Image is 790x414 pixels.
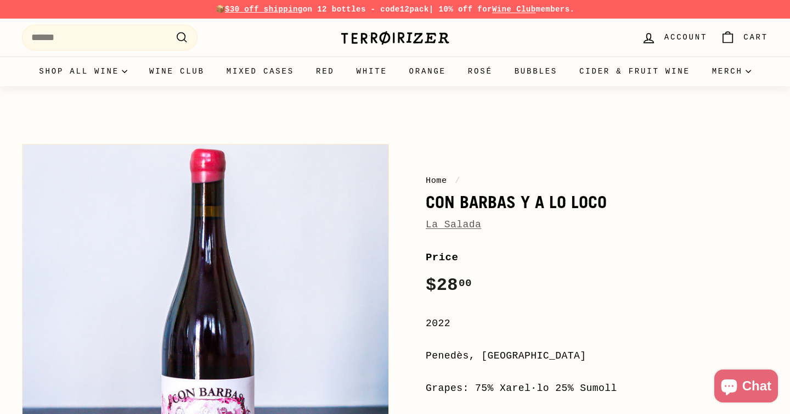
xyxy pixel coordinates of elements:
a: Bubbles [504,57,568,86]
a: Rosé [457,57,504,86]
div: Penedès, [GEOGRAPHIC_DATA] [426,348,768,364]
a: Home [426,176,447,186]
div: Grapes: 75% Xarel·lo 25% Sumoll [426,381,768,396]
nav: breadcrumbs [426,174,768,187]
div: 2022 [426,316,768,332]
summary: Shop all wine [28,57,138,86]
a: White [346,57,398,86]
a: Account [635,21,714,54]
a: Orange [398,57,457,86]
a: Mixed Cases [216,57,305,86]
strong: 12pack [400,5,429,14]
p: 📦 on 12 bottles - code | 10% off for members. [22,3,768,15]
a: La Salada [426,219,481,230]
summary: Merch [701,57,762,86]
sup: 00 [459,277,472,289]
a: Wine Club [492,5,536,14]
a: Cart [714,21,775,54]
a: Cider & Fruit Wine [568,57,701,86]
span: $30 off shipping [225,5,303,14]
h1: Con Barbas Y A Lo Loco [426,193,768,211]
a: Red [305,57,346,86]
a: Wine Club [138,57,216,86]
span: $28 [426,275,472,295]
span: / [452,176,463,186]
span: Cart [743,31,768,43]
span: Account [664,31,707,43]
label: Price [426,249,768,266]
inbox-online-store-chat: Shopify online store chat [711,370,781,405]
